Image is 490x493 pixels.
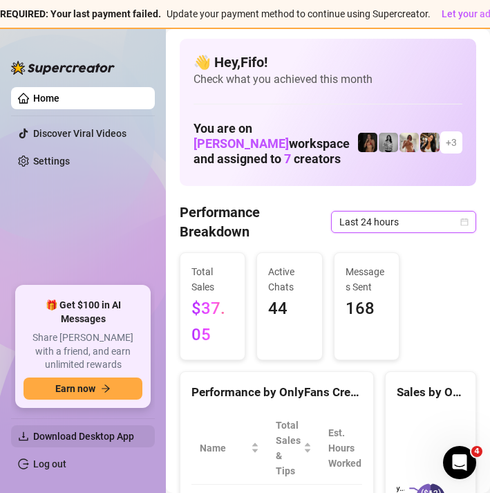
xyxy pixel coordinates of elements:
[379,133,398,152] img: A
[376,483,405,493] text: Cherry…
[460,218,469,226] span: calendar
[191,296,234,348] span: $37.05
[446,135,457,150] span: + 3
[443,446,476,479] iframe: Intercom live chat
[200,440,248,456] span: Name
[284,151,291,166] span: 7
[471,446,482,457] span: 4
[399,133,419,152] img: Green
[267,412,320,485] th: Total Sales & Tips
[11,61,115,75] img: logo-BBDzfeDw.svg
[33,93,59,104] a: Home
[194,72,462,87] span: Check what you achieved this month
[191,264,234,295] span: Total Sales
[101,384,111,393] span: arrow-right
[33,458,66,469] a: Log out
[23,331,142,372] span: Share [PERSON_NAME] with a friend, and earn unlimited rewards
[328,425,361,471] div: Est. Hours Worked
[191,412,267,485] th: Name
[276,418,301,478] span: Total Sales & Tips
[339,212,468,232] span: Last 24 hours
[33,156,70,167] a: Settings
[33,431,134,442] span: Download Desktop App
[397,383,464,402] div: Sales by OnlyFans Creator
[191,383,362,402] div: Performance by OnlyFans Creator
[346,296,388,322] span: 168
[420,133,440,152] img: AD
[194,53,462,72] h4: 👋 Hey, Fifo !
[346,264,388,295] span: Messages Sent
[23,378,142,400] button: Earn nowarrow-right
[23,299,142,326] span: 🎁 Get $100 in AI Messages
[194,136,289,151] span: [PERSON_NAME]
[180,203,331,241] h4: Performance Breakdown
[33,128,126,139] a: Discover Viral Videos
[18,431,29,442] span: download
[55,383,95,394] span: Earn now
[358,133,377,152] img: D
[268,296,310,322] span: 44
[268,264,310,295] span: Active Chats
[167,8,431,19] span: Update your payment method to continue using Supercreator.
[194,121,357,166] h1: You are on workspace and assigned to creators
